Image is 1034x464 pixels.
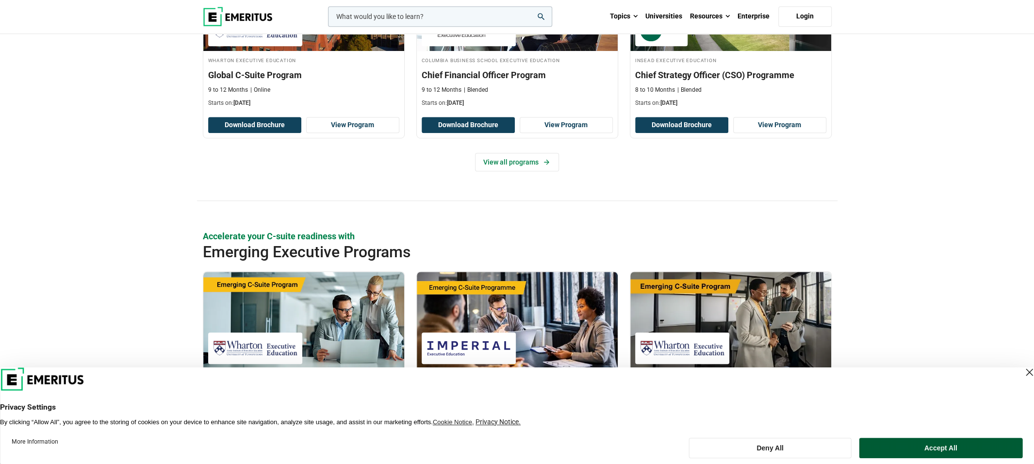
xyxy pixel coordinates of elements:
[208,117,301,133] button: Download Brochure
[635,99,826,107] p: Starts on:
[475,153,559,171] a: View all programs
[520,117,613,133] a: View Program
[635,69,826,81] h3: Chief Strategy Officer (CSO) Programme
[422,56,613,64] h4: Columbia Business School Executive Education
[422,117,515,133] button: Download Brochure
[417,272,618,430] a: Business Management Course by Imperial Executive Education - September 25, 2025 Imperial Executiv...
[733,117,826,133] a: View Program
[635,117,728,133] button: Download Brochure
[208,56,399,64] h4: Wharton Executive Education
[630,272,831,369] img: Emerging COO Program | Online Supply Chain and Operations Course
[306,117,399,133] a: View Program
[208,69,399,81] h3: Global C-Suite Program
[464,86,488,94] p: Blended
[203,230,832,242] p: Accelerate your C-suite readiness with
[640,337,724,359] img: Wharton Executive Education
[422,99,613,107] p: Starts on:
[660,99,677,106] span: [DATE]
[630,272,831,430] a: Supply Chain and Operations Course by Wharton Executive Education - September 23, 2025 Wharton Ex...
[635,86,675,94] p: 8 to 10 Months
[203,242,769,262] h2: Emerging Executive Programs
[635,56,826,64] h4: INSEAD Executive Education
[778,6,832,27] a: Login
[677,86,702,94] p: Blended
[203,272,404,369] img: Emerging CFO Program | Online Finance Course
[250,86,270,94] p: Online
[427,337,511,359] img: Imperial Executive Education
[233,99,250,106] span: [DATE]
[422,69,613,81] h3: Chief Financial Officer Program
[203,272,404,430] a: Finance Course by Wharton Executive Education - September 25, 2025 Wharton Executive Education Wh...
[208,99,399,107] p: Starts on:
[417,272,618,369] img: Emerging CTO Programme | Online Business Management Course
[213,337,297,359] img: Wharton Executive Education
[422,86,461,94] p: 9 to 12 Months
[328,6,552,27] input: woocommerce-product-search-field-0
[208,86,248,94] p: 9 to 12 Months
[447,99,464,106] span: [DATE]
